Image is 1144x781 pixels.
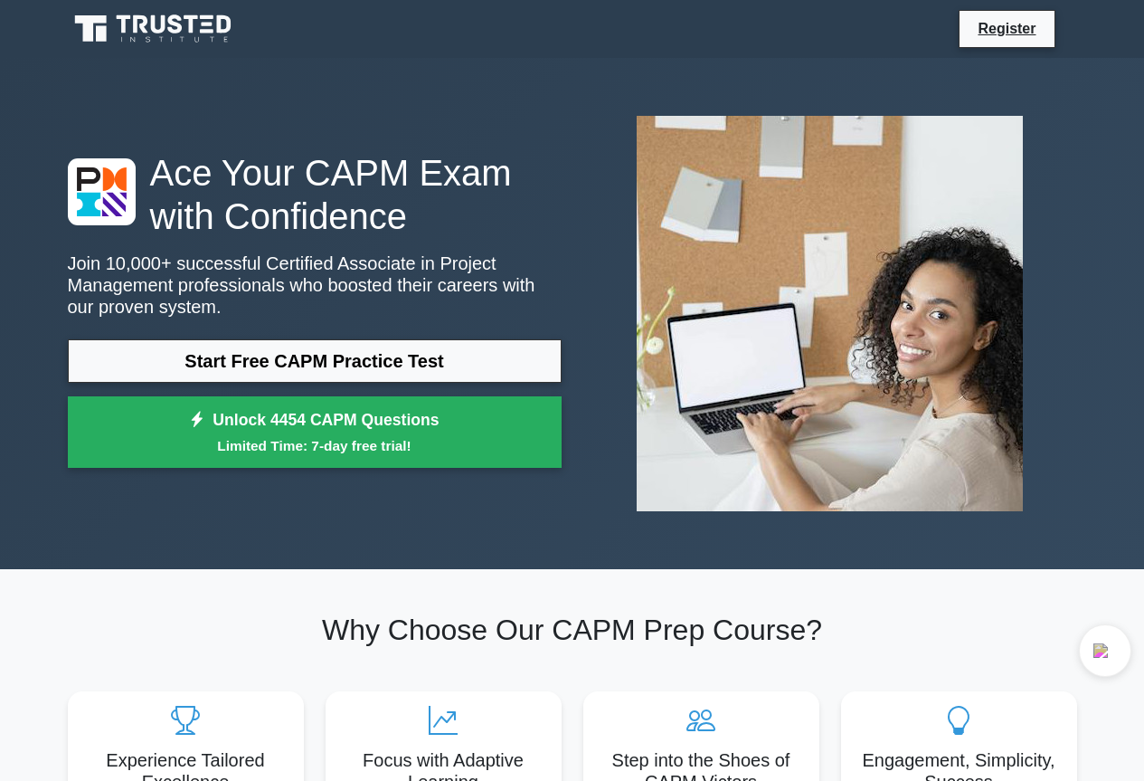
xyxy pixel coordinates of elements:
a: Start Free CAPM Practice Test [68,339,562,383]
h2: Why Choose Our CAPM Prep Course? [68,613,1077,647]
a: Register [967,17,1046,40]
p: Join 10,000+ successful Certified Associate in Project Management professionals who boosted their... [68,252,562,318]
small: Limited Time: 7-day free trial! [90,435,539,456]
a: Unlock 4454 CAPM QuestionsLimited Time: 7-day free trial! [68,396,562,469]
h1: Ace Your CAPM Exam with Confidence [68,151,562,238]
